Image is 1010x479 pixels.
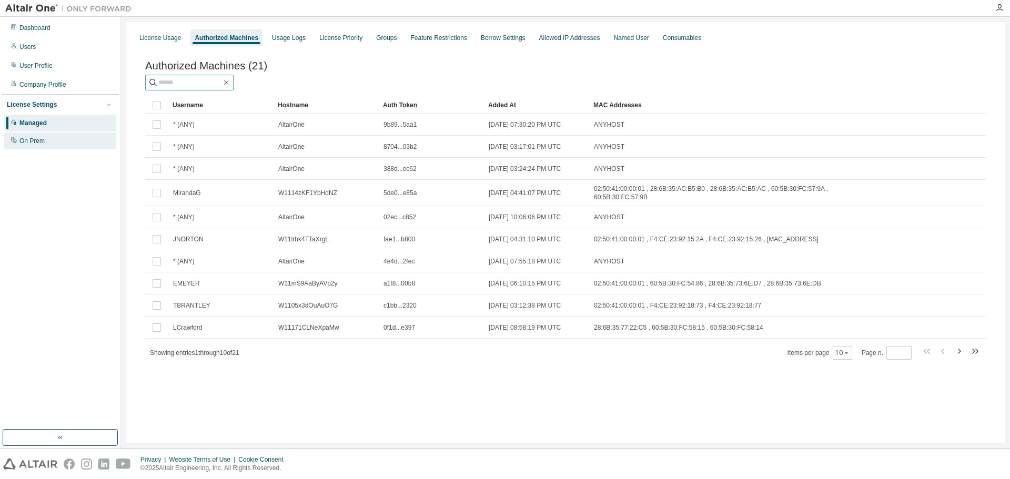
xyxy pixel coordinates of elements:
[173,213,195,221] span: * (ANY)
[19,62,53,70] div: User Profile
[116,458,131,470] img: youtube.svg
[173,235,204,243] span: JNORTON
[489,279,561,288] span: [DATE] 06:10:15 PM UTC
[238,455,289,464] div: Cookie Consent
[173,323,202,332] span: LCrawford
[862,346,912,360] span: Page n.
[594,279,821,288] span: 02:50:41:00:00:01 , 60:5B:30:FC:54:86 , 28:6B:35:73:6E:D7 , 28:6B:35:73:6E:DB
[383,165,417,173] span: 388d...ec62
[19,119,47,127] div: Managed
[787,346,852,360] span: Items per page
[278,279,338,288] span: W11mS9AaByAVp2y
[488,97,585,114] div: Added At
[594,142,624,151] span: ANYHOST
[594,213,624,221] span: ANYHOST
[98,458,109,470] img: linkedin.svg
[835,349,850,357] button: 10
[173,189,201,197] span: MirandaG
[411,34,467,42] div: Feature Restrictions
[272,34,306,42] div: Usage Logs
[663,34,701,42] div: Consumables
[19,80,66,89] div: Company Profile
[383,279,415,288] span: a1f8...00b8
[481,34,526,42] div: Borrow Settings
[139,34,181,42] div: License Usage
[383,97,480,114] div: Auth Token
[195,34,258,42] div: Authorized Machines
[593,97,875,114] div: MAC Addresses
[3,458,57,470] img: altair_logo.svg
[376,34,397,42] div: Groups
[278,165,305,173] span: AltairOne
[489,257,561,266] span: [DATE] 07:55:18 PM UTC
[7,100,57,109] div: License Settings
[489,235,561,243] span: [DATE] 04:31:10 PM UTC
[594,257,624,266] span: ANYHOST
[489,213,561,221] span: [DATE] 10:06:06 PM UTC
[278,97,375,114] div: Hostname
[594,185,875,201] span: 02:50:41:00:00:01 , 28:6B:35:AC:B5:B0 , 28:6B:35:AC:B5:AC , 60:5B:30:FC:57:9A , 60:5B:30:FC:57:9B
[19,43,36,51] div: Users
[173,97,269,114] div: Username
[383,301,417,310] span: c1bb...2320
[383,323,415,332] span: 0f1d...e397
[383,213,416,221] span: 02ec...c852
[383,189,417,197] span: 5de0...e85a
[5,3,137,14] img: Altair One
[173,279,200,288] span: EMEYER
[489,165,561,173] span: [DATE] 03:24:24 PM UTC
[140,455,169,464] div: Privacy
[594,301,761,310] span: 02:50:41:00:00:01 , F4:CE:23:92:18:73 , F4:CE:23:92:18:77
[173,120,195,129] span: * (ANY)
[64,458,75,470] img: facebook.svg
[278,257,305,266] span: AltairOne
[150,349,239,356] span: Showing entries 1 through 10 of 21
[489,142,561,151] span: [DATE] 03:17:01 PM UTC
[594,165,624,173] span: ANYHOST
[173,301,210,310] span: TBRANTLEY
[278,120,305,129] span: AltairOne
[594,235,819,243] span: 02:50:41:00:00:01 , F4:CE:23:92:15:2A , F4:CE:23:92:15:26 , [MAC_ADDRESS]
[594,120,624,129] span: ANYHOST
[81,458,92,470] img: instagram.svg
[169,455,238,464] div: Website Terms of Use
[383,257,415,266] span: 4e4d...2fec
[539,34,600,42] div: Allowed IP Addresses
[19,24,50,32] div: Dashboard
[278,235,329,243] span: W11lrbk4TTaXrgL
[173,142,195,151] span: * (ANY)
[140,464,290,473] p: © 2025 Altair Engineering, Inc. All Rights Reserved.
[173,165,195,173] span: * (ANY)
[19,137,45,145] div: On Prem
[383,120,417,129] span: 9b89...5aa1
[278,323,339,332] span: W11171CLNeXpaMw
[383,235,415,243] span: fae1...b800
[594,323,763,332] span: 28:6B:35:77:22:C5 , 60:5B:30:FC:58:15 , 60:5B:30:FC:58:14
[278,189,337,197] span: W1114zKF1YbHdNZ
[613,34,649,42] div: Named User
[383,142,417,151] span: 8704...03b2
[489,323,561,332] span: [DATE] 08:58:19 PM UTC
[489,189,561,197] span: [DATE] 04:41:07 PM UTC
[173,257,195,266] span: * (ANY)
[489,120,561,129] span: [DATE] 07:30:20 PM UTC
[145,60,267,72] span: Authorized Machines (21)
[278,142,305,151] span: AltairOne
[278,301,338,310] span: W1105x3dOuAuO7G
[489,301,561,310] span: [DATE] 03:12:38 PM UTC
[319,34,362,42] div: License Priority
[278,213,305,221] span: AltairOne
